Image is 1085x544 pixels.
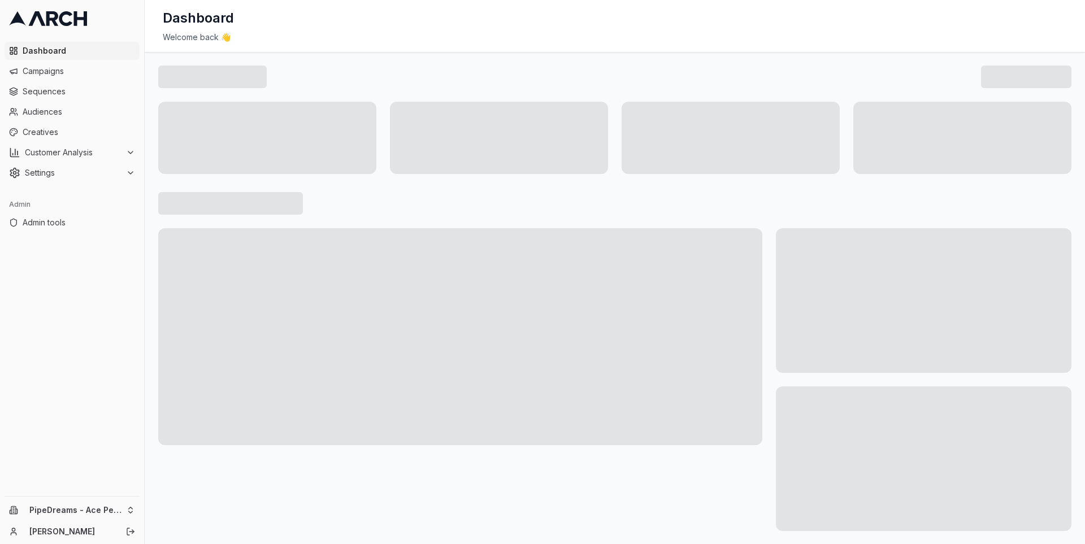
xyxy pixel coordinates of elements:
button: Settings [5,164,140,182]
a: Sequences [5,82,140,101]
button: Customer Analysis [5,143,140,162]
span: Audiences [23,106,135,117]
a: Audiences [5,103,140,121]
div: Welcome back 👋 [163,32,1067,43]
a: Creatives [5,123,140,141]
div: Admin [5,195,140,214]
a: [PERSON_NAME] [29,526,114,537]
a: Admin tools [5,214,140,232]
span: Creatives [23,127,135,138]
span: Sequences [23,86,135,97]
span: Campaigns [23,66,135,77]
span: Customer Analysis [25,147,121,158]
span: PipeDreams - Ace Pelizon Plumbing [29,505,121,515]
a: Dashboard [5,42,140,60]
a: Campaigns [5,62,140,80]
span: Dashboard [23,45,135,56]
button: PipeDreams - Ace Pelizon Plumbing [5,501,140,519]
span: Settings [25,167,121,179]
span: Admin tools [23,217,135,228]
h1: Dashboard [163,9,234,27]
button: Log out [123,524,138,539]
